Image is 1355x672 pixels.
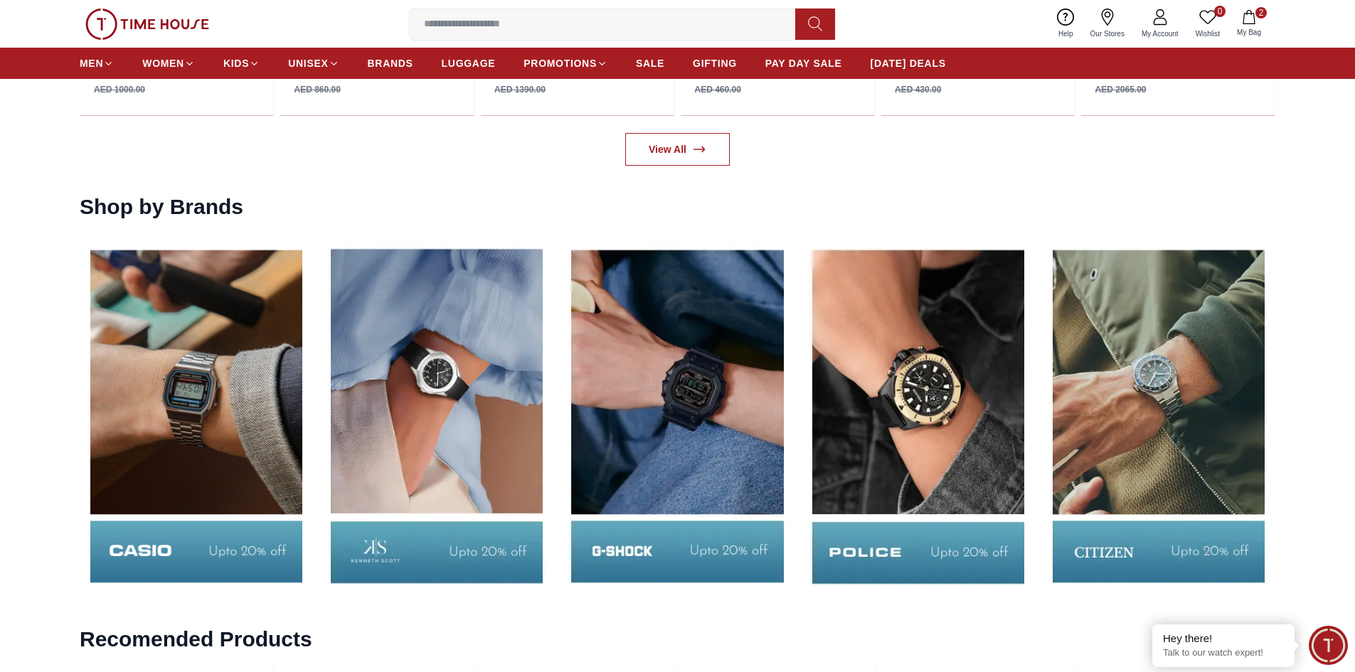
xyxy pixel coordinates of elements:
span: Help [1053,28,1079,39]
span: KIDS [223,56,249,70]
span: My Bag [1231,27,1267,38]
span: PROMOTIONS [524,56,597,70]
span: 2 [1255,7,1267,18]
span: GIFTING [693,56,737,70]
span: Wishlist [1190,28,1226,39]
a: View All [625,133,730,166]
span: SALE [636,56,664,70]
div: AED 2065.00 [1095,83,1147,96]
div: AED 1390.00 [494,83,546,96]
a: SALE [636,50,664,76]
a: 0Wishlist [1187,6,1228,42]
img: Shop by Brands - Quantum- UAE [80,234,313,599]
img: Shop By Brands - Casio- UAE [320,234,553,599]
span: MEN [80,56,103,70]
a: GIFTING [693,50,737,76]
a: UNISEX [288,50,339,76]
img: Shop By Brands -Tornado - UAE [560,234,794,599]
h2: Recomended Products [80,626,312,652]
img: Shop by Brands - Ecstacy - UAE [1042,234,1275,599]
div: AED 860.00 [294,83,341,96]
div: AED 460.00 [695,83,741,96]
div: Hey there! [1163,631,1284,646]
a: Help [1050,6,1082,42]
img: ... [85,9,209,40]
a: LUGGAGE [442,50,496,76]
a: WOMEN [142,50,195,76]
a: KIDS [223,50,260,76]
span: 0 [1214,6,1226,17]
span: [DATE] DEALS [871,56,946,70]
h2: Shop by Brands [80,194,243,220]
button: 2My Bag [1228,7,1270,41]
a: [DATE] DEALS [871,50,946,76]
a: PAY DAY SALE [765,50,842,76]
a: PROMOTIONS [524,50,607,76]
img: Shop By Brands - Carlton- UAE [802,234,1035,599]
div: Chat Widget [1309,626,1348,665]
span: PAY DAY SALE [765,56,842,70]
span: WOMEN [142,56,184,70]
span: My Account [1136,28,1184,39]
div: AED 430.00 [895,83,941,96]
span: Our Stores [1085,28,1130,39]
p: Talk to our watch expert! [1163,647,1284,659]
a: BRANDS [368,50,413,76]
span: UNISEX [288,56,328,70]
span: LUGGAGE [442,56,496,70]
span: BRANDS [368,56,413,70]
div: AED 1000.00 [94,83,145,96]
a: Our Stores [1082,6,1133,42]
a: MEN [80,50,114,76]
